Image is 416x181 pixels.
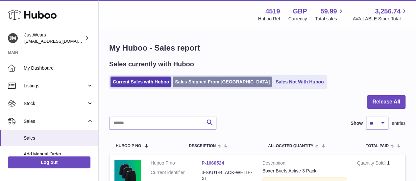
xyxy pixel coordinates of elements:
[262,168,347,174] div: Boxer Briefs Active 3 Pack
[293,7,307,16] strong: GBP
[268,144,313,148] span: ALLOCATED Quantity
[367,95,405,109] button: Release All
[366,144,389,148] span: Total paid
[202,160,224,166] a: P-1060524
[24,32,84,44] div: JustWears
[357,160,387,167] strong: Quantity Sold
[351,120,363,126] label: Show
[8,156,90,168] a: Log out
[24,38,97,44] span: [EMAIL_ADDRESS][DOMAIN_NAME]
[353,7,408,22] a: 3,256.74 AVAILABLE Stock Total
[24,65,93,71] span: My Dashboard
[8,33,18,43] img: internalAdmin-4519@internal.huboo.com
[273,77,326,87] a: Sales Not With Huboo
[258,16,280,22] div: Huboo Ref
[151,160,202,166] dt: Huboo P no
[392,120,405,126] span: entries
[189,144,216,148] span: Description
[116,144,141,148] span: Huboo P no
[288,16,307,22] div: Currency
[315,16,344,22] span: Total sales
[109,60,194,69] h2: Sales currently with Huboo
[110,77,171,87] a: Current Sales with Huboo
[353,16,408,22] span: AVAILABLE Stock Total
[24,83,86,89] span: Listings
[109,43,405,53] h1: My Huboo - Sales report
[24,135,93,141] span: Sales
[24,118,86,124] span: Sales
[262,160,347,168] strong: Description
[24,151,93,157] span: Add Manual Order
[173,77,272,87] a: Sales Shipped From [GEOGRAPHIC_DATA]
[24,101,86,107] span: Stock
[375,7,401,16] span: 3,256.74
[320,7,337,16] span: 59.99
[315,7,344,22] a: 59.99 Total sales
[265,7,280,16] strong: 4519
